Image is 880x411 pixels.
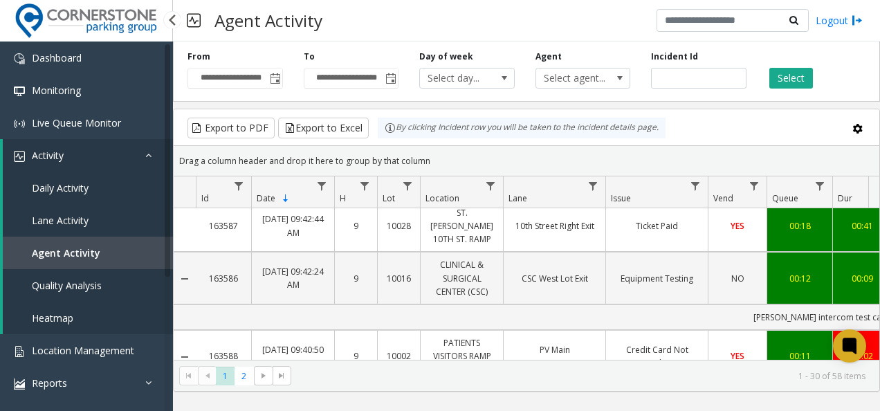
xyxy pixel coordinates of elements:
a: 00:11 [776,349,824,363]
img: infoIcon.svg [385,122,396,134]
span: Go to the last page [276,370,287,381]
span: Lot [383,192,395,204]
label: Day of week [419,51,473,63]
label: Agent [535,51,562,63]
img: 'icon' [14,118,25,129]
div: By clicking Incident row you will be taken to the incident details page. [378,118,666,138]
a: Heatmap [3,302,173,334]
span: Location [425,192,459,204]
span: Dur [838,192,852,204]
span: Queue [772,192,798,204]
a: 163588 [204,349,243,363]
img: 'icon' [14,53,25,64]
label: Incident Id [651,51,698,63]
a: 9 [343,272,369,285]
a: Date Filter Menu [313,176,331,195]
a: H Filter Menu [356,176,374,195]
span: Monitoring [32,84,81,97]
a: 10016 [386,272,412,285]
img: 'icon' [14,151,25,162]
a: Collapse Details [174,273,196,284]
a: [DATE] 09:40:50 AM [260,343,326,369]
a: Location Filter Menu [482,176,500,195]
span: Id [201,192,209,204]
a: [DATE] 09:42:44 AM [260,212,326,239]
span: YES [731,350,744,362]
a: Lot Filter Menu [398,176,417,195]
span: Vend [713,192,733,204]
span: Heatmap [32,311,73,325]
span: Location Management [32,344,134,357]
a: 10028 [386,219,412,232]
a: PATIENTS VISITORS RAMP (PV) [429,336,495,376]
a: CSC West Lot Exit [512,272,597,285]
span: NO [731,273,744,284]
span: Toggle popup [383,68,398,88]
a: Vend Filter Menu [745,176,764,195]
span: Activity [32,149,64,162]
a: Issue Filter Menu [686,176,705,195]
a: Lane Activity [3,204,173,237]
img: 'icon' [14,346,25,357]
span: Page 2 [235,367,253,385]
a: Collapse Details [174,351,196,363]
a: NO [717,272,758,285]
a: 00:12 [776,272,824,285]
span: Issue [611,192,631,204]
a: 00:18 [776,219,824,232]
a: CLINICAL & SURGICAL CENTER (CSC) [429,258,495,298]
a: 163587 [204,219,243,232]
span: Lane [508,192,527,204]
img: logout [852,13,863,28]
a: Queue Filter Menu [811,176,829,195]
button: Export to Excel [278,118,369,138]
span: Live Queue Monitor [32,116,121,129]
a: YES [717,219,758,232]
a: Agent Activity [3,237,173,269]
a: Daily Activity [3,172,173,204]
kendo-pager-info: 1 - 30 of 58 items [300,370,865,382]
a: 163586 [204,272,243,285]
a: Logout [816,13,863,28]
a: Lane Filter Menu [584,176,603,195]
span: H [340,192,346,204]
a: Quality Analysis [3,269,173,302]
a: 9 [343,349,369,363]
a: Id Filter Menu [230,176,248,195]
span: Dashboard [32,51,82,64]
span: Daily Activity [32,181,89,194]
label: From [187,51,210,63]
span: Date [257,192,275,204]
a: Ticket Paid [614,219,699,232]
label: To [304,51,315,63]
span: Page 1 [216,367,235,385]
a: 10002 [386,349,412,363]
a: Equipment Testing [614,272,699,285]
img: pageIcon [187,3,201,37]
span: Reports [32,376,67,390]
span: Sortable [280,193,291,204]
span: Go to the next page [254,366,273,385]
h3: Agent Activity [208,3,329,37]
div: Drag a column header and drop it here to group by that column [174,149,879,173]
button: Select [769,68,813,89]
a: Activity [3,139,173,172]
a: ST. [PERSON_NAME] 10TH ST. RAMP [429,206,495,246]
a: Credit Card Not Reading [614,343,699,369]
a: 9 [343,219,369,232]
a: PV Main [PERSON_NAME] [512,343,597,369]
a: 10th Street Right Exit [512,219,597,232]
span: Go to the last page [273,366,291,385]
a: [DATE] 09:42:24 AM [260,265,326,291]
a: YES [717,349,758,363]
span: Toggle popup [267,68,282,88]
img: 'icon' [14,86,25,97]
img: 'icon' [14,378,25,390]
span: YES [731,220,744,232]
button: Export to PDF [187,118,275,138]
span: Select day... [420,68,495,88]
span: Lane Activity [32,214,89,227]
